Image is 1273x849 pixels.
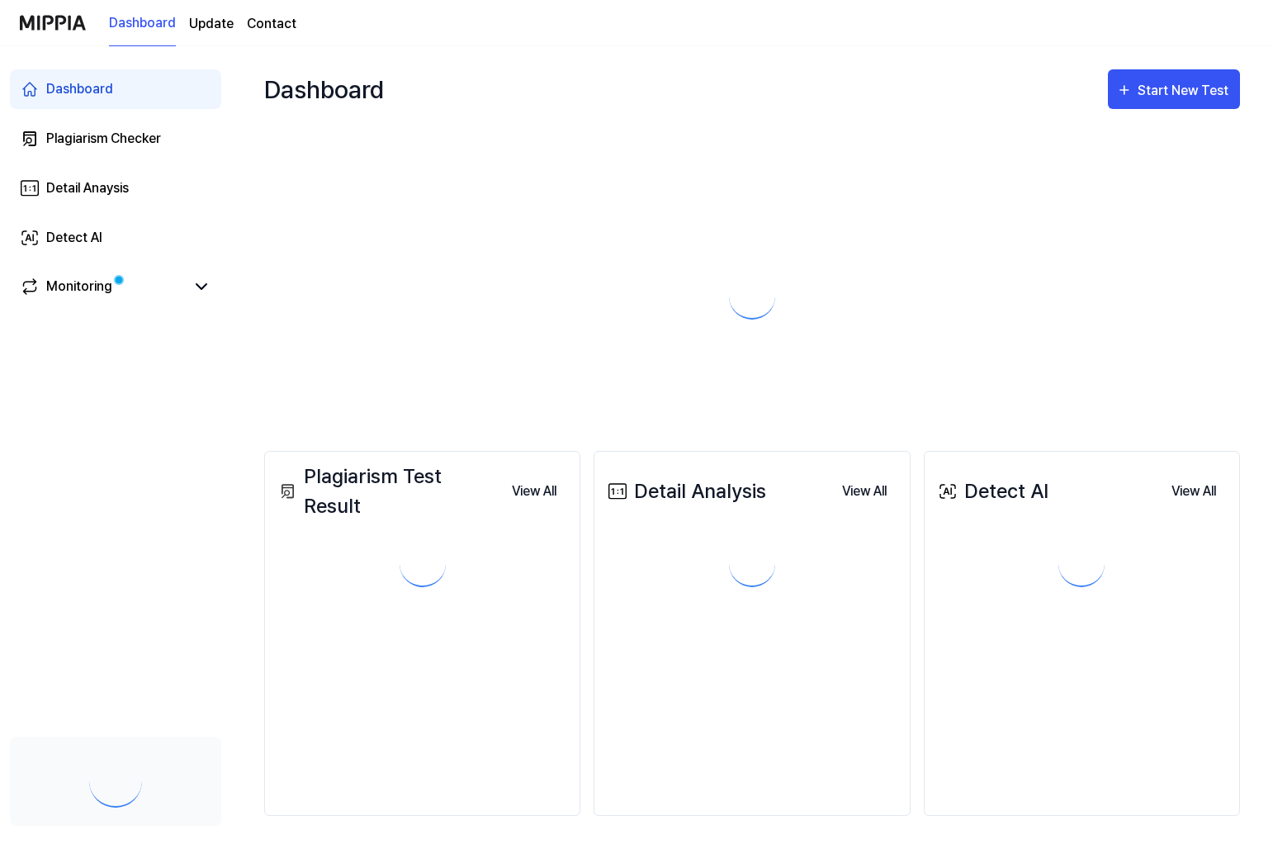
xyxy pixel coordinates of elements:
[1158,475,1229,508] button: View All
[46,277,112,296] div: Monitoring
[1108,69,1240,109] button: Start New Test
[46,129,161,149] div: Plagiarism Checker
[10,168,221,208] a: Detail Anaysis
[275,462,499,521] div: Plagiarism Test Result
[935,477,1048,506] div: Detect AI
[109,1,176,46] a: Dashboard
[10,69,221,109] a: Dashboard
[247,14,296,34] a: Contact
[604,477,766,506] div: Detail Analysis
[20,277,185,296] a: Monitoring
[46,178,129,198] div: Detail Anaysis
[1158,474,1229,508] a: View All
[499,474,570,508] a: View All
[46,79,113,99] div: Dashboard
[46,228,102,248] div: Detect AI
[264,63,384,116] div: Dashboard
[189,14,234,34] a: Update
[1138,80,1232,102] div: Start New Test
[829,475,900,508] button: View All
[499,475,570,508] button: View All
[10,119,221,159] a: Plagiarism Checker
[10,218,221,258] a: Detect AI
[829,474,900,508] a: View All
